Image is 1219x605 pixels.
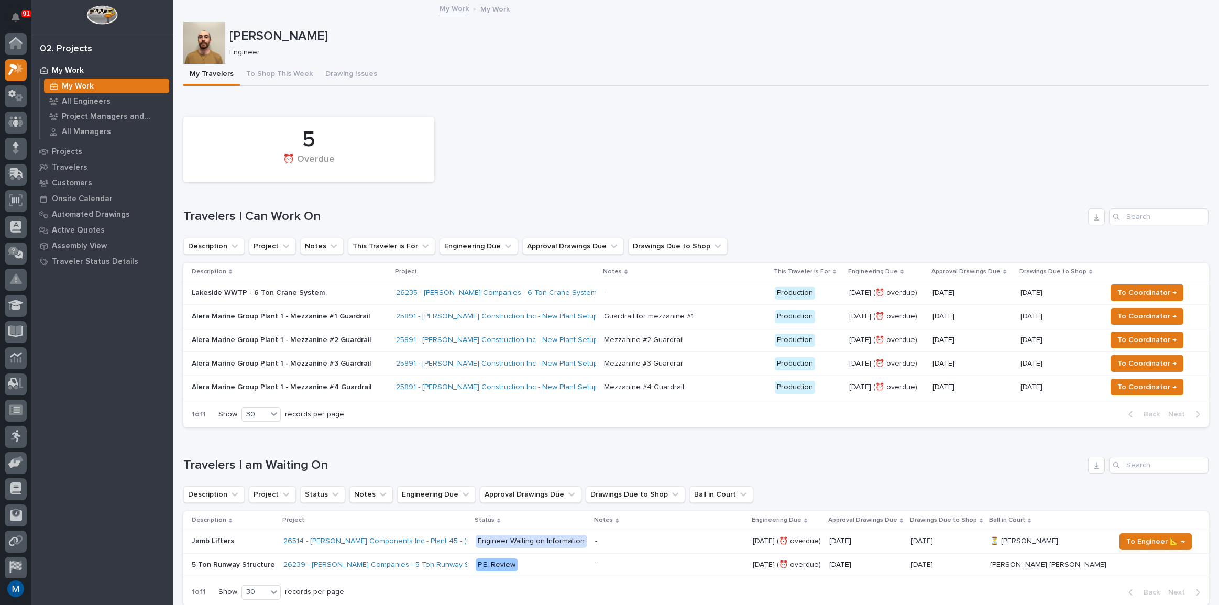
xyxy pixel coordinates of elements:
[192,514,226,526] p: Description
[586,486,685,503] button: Drawings Due to Shop
[396,336,666,345] a: 25891 - [PERSON_NAME] Construction Inc - New Plant Setup - Mezzanine Project
[480,3,510,14] p: My Work
[183,553,1209,577] tr: 5 Ton Runway Structure5 Ton Runway Structure 26239 - [PERSON_NAME] Companies - 5 Ton Runway Struc...
[1111,355,1183,372] button: To Coordinator →
[1020,287,1045,298] p: [DATE]
[300,486,345,503] button: Status
[849,383,924,392] p: [DATE] (⏰ overdue)
[40,79,173,93] a: My Work
[1111,379,1183,395] button: To Coordinator →
[595,537,597,546] div: -
[849,359,924,368] p: [DATE] (⏰ overdue)
[31,254,173,269] a: Traveler Status Details
[52,257,138,267] p: Traveler Status Details
[604,383,684,392] div: Mezzanine #4 Guardrail
[1109,457,1209,474] input: Search
[828,514,897,526] p: Approval Drawings Due
[31,159,173,175] a: Travelers
[52,66,84,75] p: My Work
[753,535,823,546] p: [DATE] (⏰ overdue)
[1020,381,1045,392] p: [DATE]
[183,209,1084,224] h1: Travelers I Can Work On
[229,29,1204,44] p: [PERSON_NAME]
[40,43,92,55] div: 02. Projects
[1117,357,1177,370] span: To Coordinator →
[192,266,226,278] p: Description
[932,312,1012,321] p: [DATE]
[1111,332,1183,348] button: To Coordinator →
[1126,535,1185,548] span: To Engineer 📐 →
[5,578,27,600] button: users-avatar
[242,587,267,598] div: 30
[1109,208,1209,225] input: Search
[183,402,214,427] p: 1 of 1
[249,486,296,503] button: Project
[300,238,344,255] button: Notes
[1117,334,1177,346] span: To Coordinator →
[183,376,1209,399] tr: Alera Marine Group Plant 1 - Mezzanine #4 Guardrail25891 - [PERSON_NAME] Construction Inc - New P...
[849,289,924,298] p: [DATE] (⏰ overdue)
[932,359,1012,368] p: [DATE]
[932,383,1012,392] p: [DATE]
[1019,266,1086,278] p: Drawings Due to Shop
[1111,284,1183,301] button: To Coordinator →
[395,266,417,278] p: Project
[1137,588,1160,597] span: Back
[1117,287,1177,299] span: To Coordinator →
[192,383,375,392] p: Alera Marine Group Plant 1 - Mezzanine #4 Guardrail
[396,289,597,298] a: 26235 - [PERSON_NAME] Companies - 6 Ton Crane System
[689,486,753,503] button: Ball in Court
[604,359,684,368] div: Mezzanine #3 Guardrail
[183,305,1209,328] tr: Alera Marine Group Plant 1 - Mezzanine #1 Guardrail25891 - [PERSON_NAME] Construction Inc - New P...
[285,410,344,419] p: records per page
[31,175,173,191] a: Customers
[931,266,1001,278] p: Approval Drawings Due
[52,241,107,251] p: Assembly View
[52,179,92,188] p: Customers
[183,486,245,503] button: Description
[1168,588,1191,597] span: Next
[604,336,684,345] div: Mezzanine #2 Guardrail
[1020,334,1045,345] p: [DATE]
[396,383,666,392] a: 25891 - [PERSON_NAME] Construction Inc - New Plant Setup - Mezzanine Project
[475,514,495,526] p: Status
[476,558,518,571] div: P.E. Review
[62,127,111,137] p: All Managers
[1168,410,1191,419] span: Next
[849,312,924,321] p: [DATE] (⏰ overdue)
[40,124,173,139] a: All Managers
[1119,533,1192,550] button: To Engineer 📐 →
[242,409,267,420] div: 30
[201,127,416,153] div: 5
[1117,310,1177,323] span: To Coordinator →
[183,458,1084,473] h1: Travelers I am Waiting On
[1117,381,1177,393] span: To Coordinator →
[183,64,240,86] button: My Travelers
[31,238,173,254] a: Assembly View
[183,281,1209,305] tr: Lakeside WWTP - 6 Ton Crane System26235 - [PERSON_NAME] Companies - 6 Ton Crane System - Producti...
[440,2,469,14] a: My Work
[848,266,898,278] p: Engineering Due
[40,94,173,108] a: All Engineers
[990,558,1108,569] p: [PERSON_NAME] [PERSON_NAME]
[476,535,587,548] div: Engineer Waiting on Information
[1111,308,1183,325] button: To Coordinator →
[753,558,823,569] p: [DATE] (⏰ overdue)
[775,357,815,370] div: Production
[201,154,416,176] div: ⏰ Overdue
[604,289,606,298] div: -
[932,289,1012,298] p: [DATE]
[775,310,815,323] div: Production
[285,588,344,597] p: records per page
[349,486,393,503] button: Notes
[52,226,105,235] p: Active Quotes
[192,535,236,546] p: Jamb Lifters
[52,163,87,172] p: Travelers
[192,558,277,569] p: 5 Ton Runway Structure
[31,191,173,206] a: Onsite Calendar
[31,144,173,159] a: Projects
[319,64,383,86] button: Drawing Issues
[829,537,903,546] p: [DATE]
[183,352,1209,376] tr: Alera Marine Group Plant 1 - Mezzanine #3 Guardrail25891 - [PERSON_NAME] Construction Inc - New P...
[52,194,113,204] p: Onsite Calendar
